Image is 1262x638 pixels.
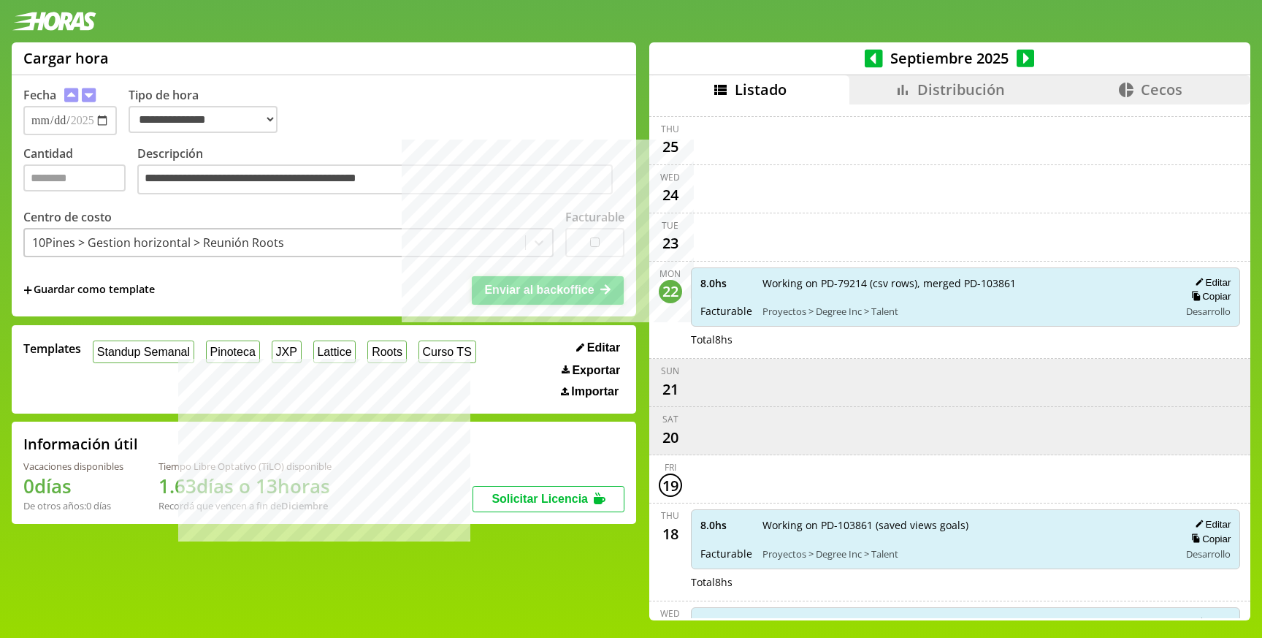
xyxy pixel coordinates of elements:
span: + [23,282,32,298]
span: Enviar al backoffice [484,284,594,296]
span: Cecos [1141,80,1182,99]
button: Editar [1190,616,1231,628]
div: 23 [659,232,682,255]
button: Exportar [557,363,624,378]
span: Importar [571,385,619,398]
div: Mon [659,267,681,280]
div: Wed [660,607,680,620]
input: Cantidad [23,164,126,191]
span: Working on PD-79214 (csv rows), merged PD-103861 [762,276,1170,290]
button: Editar [572,341,624,355]
div: 20 [659,425,682,449]
span: Working on PD-104299, Investigating and closing PD-97980 [762,616,1170,630]
span: 8.0 hs [700,518,752,532]
span: Desarrollo [1186,547,1231,561]
span: Facturable [700,547,752,561]
button: Solicitar Licencia [473,486,624,512]
div: Thu [661,123,679,135]
h1: Cargar hora [23,48,109,68]
button: Curso TS [418,341,476,363]
div: 24 [659,183,682,207]
button: Editar [1190,276,1231,289]
label: Centro de costo [23,209,112,225]
img: logotipo [12,12,96,31]
button: Lattice [313,341,356,363]
button: Enviar al backoffice [472,276,624,304]
div: Total 8 hs [691,333,1241,346]
div: scrollable content [649,105,1250,618]
div: Vacaciones disponibles [23,460,123,473]
span: Facturable [700,304,752,318]
div: Thu [661,509,679,522]
div: 25 [659,135,682,159]
div: Sun [661,365,679,377]
span: Septiembre 2025 [883,48,1017,68]
span: Working on PD-103861 (saved views goals) [762,518,1170,532]
div: 21 [659,377,682,400]
button: Copiar [1187,290,1231,303]
span: +Guardar como template [23,282,155,298]
label: Facturable [565,209,624,225]
button: Copiar [1187,533,1231,545]
select: Tipo de hora [129,106,278,133]
button: Roots [367,341,406,363]
label: Tipo de hora [129,87,289,135]
span: Proyectos > Degree Inc > Talent [762,547,1170,561]
span: Solicitar Licencia [492,493,588,505]
b: Diciembre [281,499,328,512]
button: Pinoteca [206,341,260,363]
div: Wed [660,171,680,183]
div: 22 [659,280,682,303]
span: Proyectos > Degree Inc > Talent [762,305,1170,318]
h1: 0 días [23,473,123,499]
span: 8.0 hs [700,276,752,290]
span: Desarrollo [1186,305,1231,318]
div: Tue [662,219,678,232]
button: Editar [1190,518,1231,531]
label: Fecha [23,87,56,103]
span: 8.0 hs [700,616,752,630]
div: Recordá que vencen a fin de [158,499,332,512]
label: Descripción [137,145,624,199]
span: Listado [735,80,787,99]
div: Tiempo Libre Optativo (TiLO) disponible [158,460,332,473]
h2: Información útil [23,434,138,454]
span: Templates [23,341,81,357]
h1: 1.63 días o 13 horas [158,473,332,499]
div: Sat [662,413,678,425]
div: Total 8 hs [691,575,1241,589]
label: Cantidad [23,145,137,199]
div: 10Pines > Gestion horizontal > Reunión Roots [32,235,284,251]
div: 18 [659,522,682,545]
button: JXP [272,341,302,363]
span: Editar [587,341,620,354]
div: 19 [659,474,682,497]
span: Exportar [572,364,620,377]
button: Standup Semanal [93,341,194,363]
div: De otros años: 0 días [23,499,123,512]
div: Fri [665,461,676,474]
textarea: Descripción [137,164,613,195]
span: Distribución [917,80,1005,99]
